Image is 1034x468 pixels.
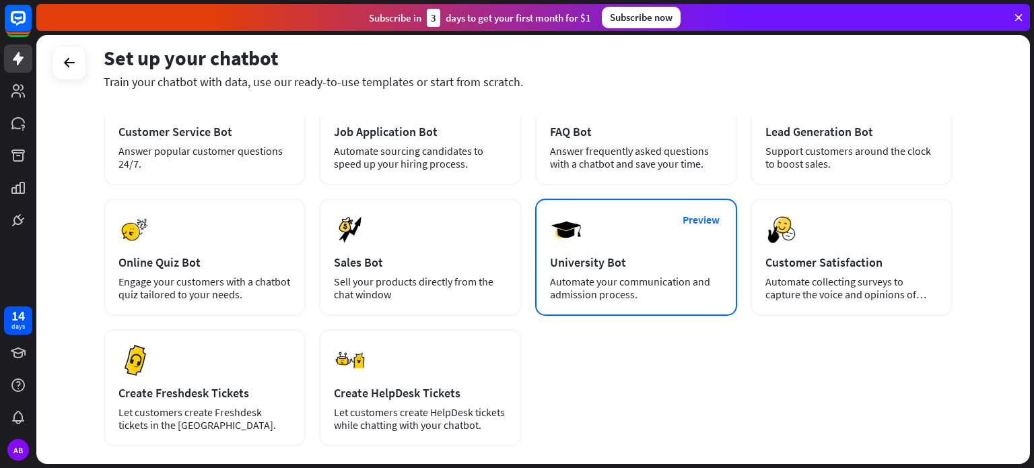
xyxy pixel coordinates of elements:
[11,5,51,46] button: Open LiveChat chat widget
[11,322,25,331] div: days
[550,124,722,139] div: FAQ Bot
[118,275,291,301] div: Engage your customers with a chatbot quiz tailored to your needs.
[334,145,506,170] div: Automate sourcing candidates to speed up your hiring process.
[334,124,506,139] div: Job Application Bot
[765,124,938,139] div: Lead Generation Bot
[334,406,506,432] div: Let customers create HelpDesk tickets while chatting with your chatbot.
[550,255,722,270] div: University Bot
[334,255,506,270] div: Sales Bot
[550,145,722,170] div: Answer frequently asked questions with a chatbot and save your time.
[118,255,291,270] div: Online Quiz Bot
[118,145,291,170] div: Answer popular customer questions 24/7.
[104,45,953,71] div: Set up your chatbot
[4,306,32,335] a: 14 days
[602,7,681,28] div: Subscribe now
[675,207,728,232] button: Preview
[765,145,938,170] div: Support customers around the clock to boost sales.
[118,124,291,139] div: Customer Service Bot
[427,9,440,27] div: 3
[369,9,591,27] div: Subscribe in days to get your first month for $1
[765,255,938,270] div: Customer Satisfaction
[765,275,938,301] div: Automate collecting surveys to capture the voice and opinions of your customers.
[334,275,506,301] div: Sell your products directly from the chat window
[118,385,291,401] div: Create Freshdesk Tickets
[11,310,25,322] div: 14
[104,74,953,90] div: Train your chatbot with data, use our ready-to-use templates or start from scratch.
[334,385,506,401] div: Create HelpDesk Tickets
[550,275,722,301] div: Automate your communication and admission process.
[7,439,29,461] div: AB
[118,406,291,432] div: Let customers create Freshdesk tickets in the [GEOGRAPHIC_DATA].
